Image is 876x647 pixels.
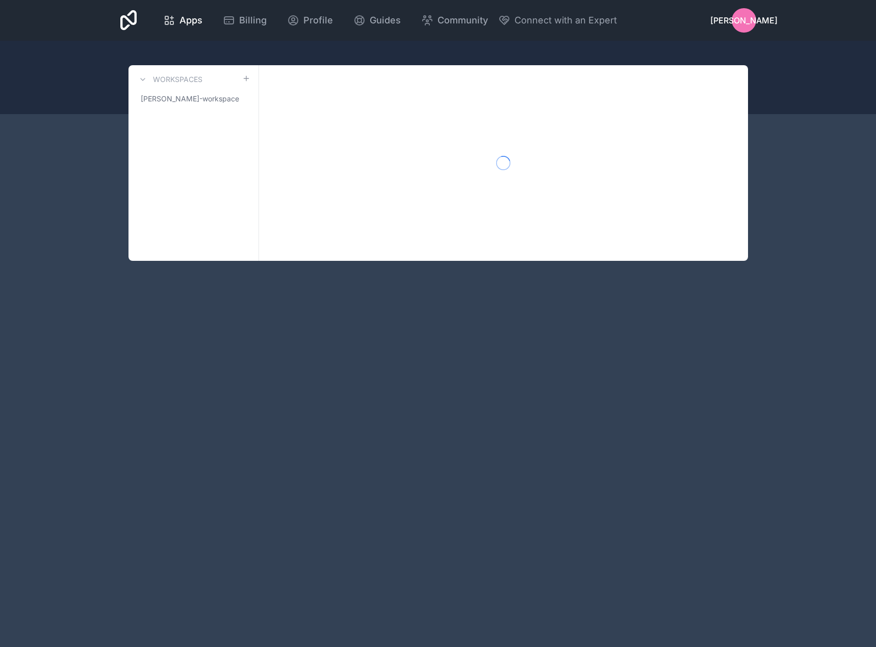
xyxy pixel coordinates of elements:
span: Billing [239,13,267,28]
a: Guides [345,9,409,32]
span: Apps [179,13,202,28]
a: Apps [155,9,211,32]
span: Connect with an Expert [514,13,617,28]
button: Connect with an Expert [498,13,617,28]
a: Community [413,9,496,32]
span: Profile [303,13,333,28]
a: Workspaces [137,73,202,86]
span: Guides [370,13,401,28]
h3: Workspaces [153,74,202,85]
a: Profile [279,9,341,32]
span: [PERSON_NAME] [710,14,778,26]
a: [PERSON_NAME]-workspace [137,90,250,108]
span: Community [437,13,488,28]
span: [PERSON_NAME]-workspace [141,94,239,104]
a: Billing [215,9,275,32]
